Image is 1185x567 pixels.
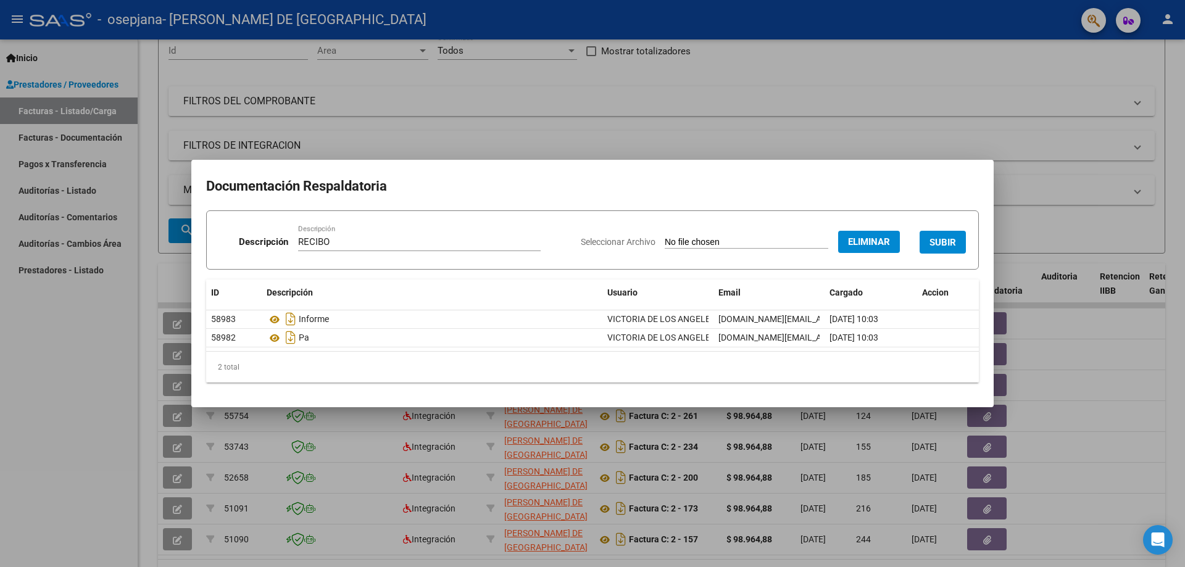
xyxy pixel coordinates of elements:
span: Accion [922,288,949,297]
span: [DATE] 10:03 [829,314,878,324]
span: SUBIR [929,237,956,248]
span: Eliminar [848,236,890,247]
datatable-header-cell: Accion [917,279,979,306]
span: [DOMAIN_NAME][EMAIL_ADDRESS][DOMAIN_NAME] [718,333,921,342]
datatable-header-cell: Descripción [262,279,602,306]
i: Descargar documento [283,328,299,347]
span: Descripción [267,288,313,297]
span: [DATE] 10:03 [829,333,878,342]
span: Usuario [607,288,638,297]
span: [DOMAIN_NAME][EMAIL_ADDRESS][DOMAIN_NAME] [718,314,921,324]
span: VICTORIA DE LOS ANGELES [PERSON_NAME] [607,314,783,324]
datatable-header-cell: Email [713,279,825,306]
datatable-header-cell: Cargado [825,279,917,306]
button: SUBIR [920,231,966,254]
div: Open Intercom Messenger [1143,525,1173,555]
span: 58983 [211,314,236,324]
div: Pa [267,328,597,347]
i: Descargar documento [283,309,299,329]
p: Descripción [239,235,288,249]
span: Email [718,288,741,297]
div: Informe [267,309,597,329]
div: 2 total [206,352,979,383]
datatable-header-cell: ID [206,279,262,306]
span: VICTORIA DE LOS ANGELES [PERSON_NAME] [607,333,783,342]
h2: Documentación Respaldatoria [206,175,979,198]
span: Seleccionar Archivo [581,237,655,247]
span: ID [211,288,219,297]
span: 58982 [211,333,236,342]
datatable-header-cell: Usuario [602,279,713,306]
button: Eliminar [838,231,900,253]
span: Cargado [829,288,863,297]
